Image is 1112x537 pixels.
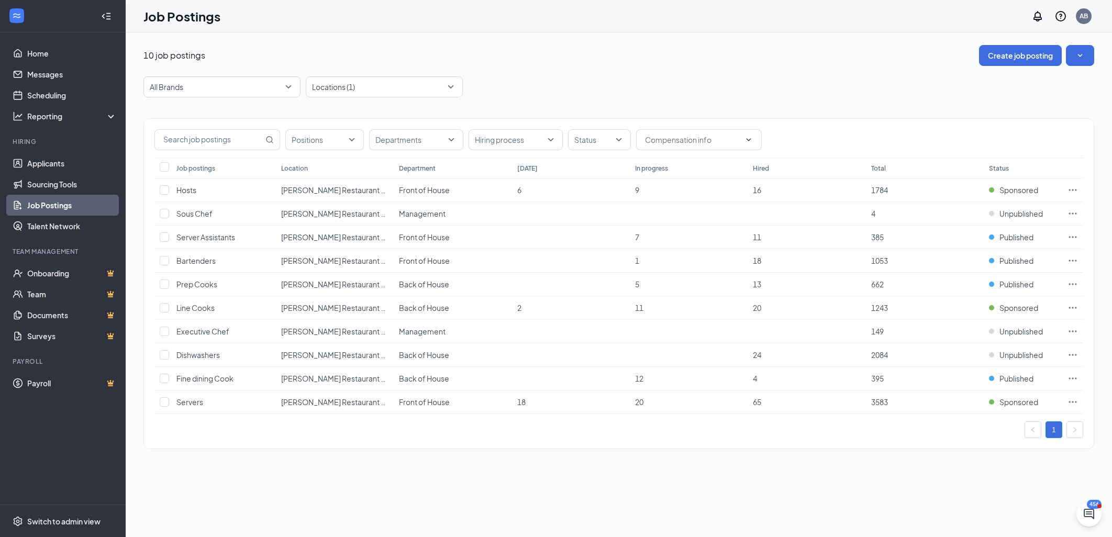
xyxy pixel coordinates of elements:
span: [PERSON_NAME] Restaurant & Courtyard [281,350,422,360]
span: [PERSON_NAME] Restaurant & Courtyard [281,209,422,218]
span: 3583 [871,397,888,407]
th: Total [866,158,984,178]
span: [PERSON_NAME] Restaurant & Courtyard [281,374,422,383]
span: 9 [635,185,639,195]
div: Department [399,164,436,173]
span: 149 [871,327,884,336]
span: Dishwashers [176,350,220,360]
td: Management [394,202,511,226]
svg: QuestionInfo [1054,10,1067,23]
td: Front of House [394,178,511,202]
div: Team Management [13,247,115,256]
svg: Ellipses [1067,326,1078,337]
span: 385 [871,232,884,242]
button: left [1025,421,1041,438]
span: Published [999,279,1033,289]
span: 4 [753,374,757,383]
span: Published [999,232,1033,242]
span: 11 [635,303,643,312]
svg: WorkstreamLogo [12,10,22,21]
span: Front of House [399,397,450,407]
span: 65 [753,397,761,407]
td: Broussard's Restaurant & Courtyard [276,249,394,273]
svg: ChevronDown [744,136,753,144]
li: 1 [1046,421,1062,438]
span: 18 [753,256,761,265]
span: Server Assistants [176,232,235,242]
svg: Ellipses [1067,185,1078,195]
svg: Ellipses [1067,373,1078,384]
span: [PERSON_NAME] Restaurant & Courtyard [281,256,422,265]
svg: Ellipses [1067,232,1078,242]
td: Broussard's Restaurant & Courtyard [276,202,394,226]
span: 1053 [871,256,888,265]
span: Back of House [399,374,449,383]
span: 4 [871,209,875,218]
a: Sourcing Tools [27,174,117,195]
span: 11 [753,232,761,242]
div: Reporting [27,111,117,121]
a: Scheduling [27,85,117,106]
a: OnboardingCrown [27,263,117,284]
p: 10 job postings [143,50,205,61]
span: 5 [635,279,639,289]
span: [PERSON_NAME] Restaurant & Courtyard [281,327,422,336]
td: Management [394,320,511,343]
span: 12 [635,374,643,383]
span: 13 [753,279,761,289]
a: DocumentsCrown [27,305,117,326]
span: Fine dining Cook [176,374,233,383]
a: TeamCrown [27,284,117,305]
th: In progress [630,158,748,178]
td: Front of House [394,226,511,249]
a: PayrollCrown [27,373,117,394]
li: Next Page [1066,421,1083,438]
td: Back of House [394,343,511,367]
span: Sponsored [999,303,1038,313]
svg: MagnifyingGlass [265,136,274,144]
span: 2 [517,303,521,312]
span: Back of House [399,279,449,289]
span: Sponsored [999,185,1038,195]
span: [PERSON_NAME] Restaurant & Courtyard [281,185,422,195]
td: Broussard's Restaurant & Courtyard [276,178,394,202]
svg: Ellipses [1067,397,1078,407]
div: Payroll [13,357,115,366]
div: Hiring [13,137,115,146]
span: left [1030,427,1036,433]
span: 6 [517,185,521,195]
svg: Settings [13,516,23,527]
a: Job Postings [27,195,117,216]
th: Status [984,158,1062,178]
span: Bartenders [176,256,216,265]
button: Create job posting [979,45,1062,66]
svg: Ellipses [1067,208,1078,219]
svg: Ellipses [1067,350,1078,360]
span: Back of House [399,303,449,312]
span: Published [999,373,1033,384]
th: Hired [748,158,865,178]
svg: Ellipses [1067,279,1078,289]
span: Published [999,255,1033,266]
button: right [1066,421,1083,438]
span: 7 [635,232,639,242]
span: Hosts [176,185,196,195]
div: Location [281,164,308,173]
svg: SmallChevronDown [1075,50,1085,61]
span: Back of House [399,350,449,360]
span: Servers [176,397,203,407]
span: [PERSON_NAME] Restaurant & Courtyard [281,303,422,312]
span: 395 [871,374,884,383]
svg: Ellipses [1067,255,1078,266]
span: 1243 [871,303,888,312]
span: 20 [753,303,761,312]
a: Applicants [27,153,117,174]
span: [PERSON_NAME] Restaurant & Courtyard [281,279,422,289]
svg: Ellipses [1067,303,1078,313]
td: Back of House [394,367,511,390]
svg: Collapse [101,11,112,21]
span: Management [399,327,446,336]
span: right [1072,427,1078,433]
li: Previous Page [1025,421,1041,438]
span: Line Cooks [176,303,215,312]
